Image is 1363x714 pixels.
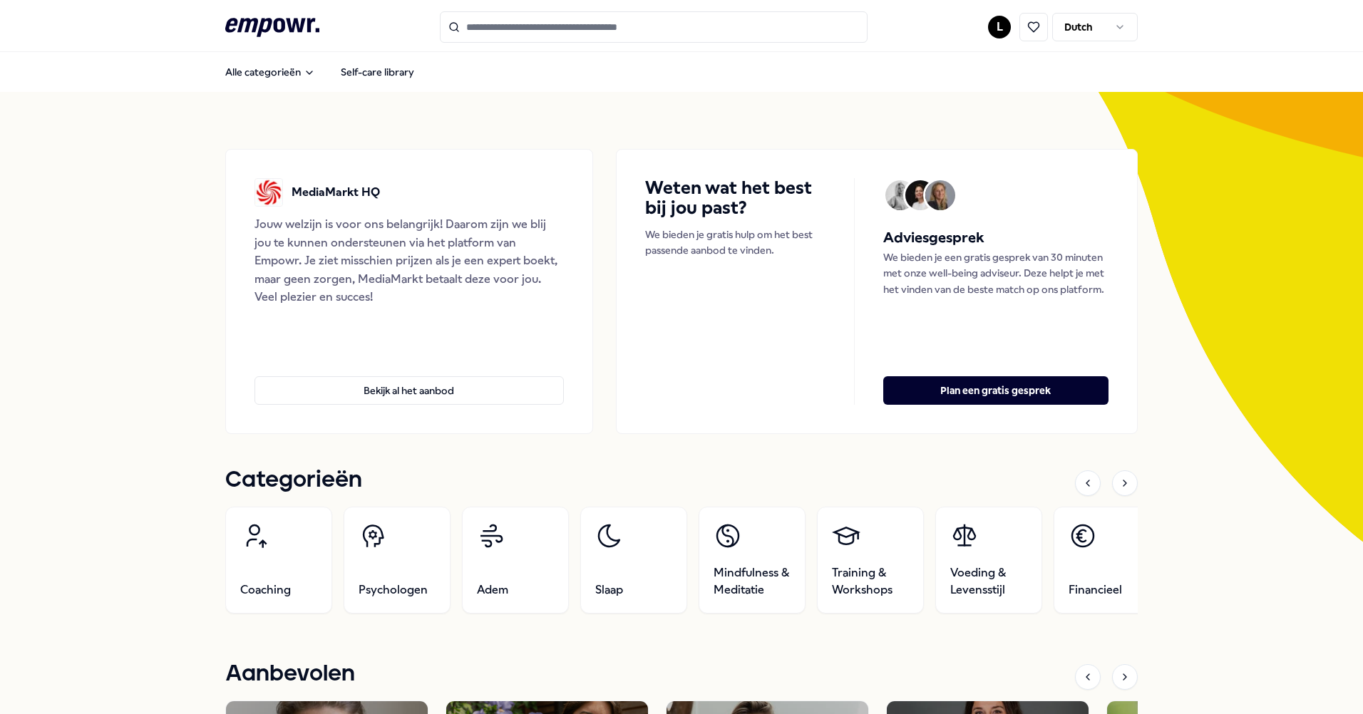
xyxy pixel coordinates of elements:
[359,581,428,599] span: Psychologen
[817,507,924,614] a: Training & Workshops
[883,376,1109,405] button: Plan een gratis gesprek
[925,180,955,210] img: Avatar
[905,180,935,210] img: Avatar
[580,507,687,614] a: Slaap
[477,581,508,599] span: Adem
[344,507,451,614] a: Psychologen
[440,11,868,43] input: Search for products, categories or subcategories
[254,353,564,405] a: Bekijk al het aanbod
[254,178,283,207] img: MediaMarkt HQ
[988,16,1011,38] button: L
[950,564,1027,599] span: Voeding & Levensstijl
[645,227,825,259] p: We bieden je gratis hulp om het best passende aanbod te vinden.
[699,507,806,614] a: Mindfulness & Meditatie
[883,227,1109,249] h5: Adviesgesprek
[935,507,1042,614] a: Voeding & Levensstijl
[214,58,426,86] nav: Main
[240,581,291,599] span: Coaching
[1069,581,1122,599] span: Financieel
[883,249,1109,297] p: We bieden je een gratis gesprek van 30 minuten met onze well-being adviseur. Deze helpt je met he...
[225,656,355,692] h1: Aanbevolen
[225,507,332,614] a: Coaching
[254,215,564,306] div: Jouw welzijn is voor ons belangrijk! Daarom zijn we blij jou te kunnen ondersteunen via het platf...
[885,180,915,210] img: Avatar
[1054,507,1161,614] a: Financieel
[714,564,791,599] span: Mindfulness & Meditatie
[214,58,326,86] button: Alle categorieën
[645,178,825,218] h4: Weten wat het best bij jou past?
[595,581,623,599] span: Slaap
[329,58,426,86] a: Self-care library
[225,462,362,498] h1: Categorieën
[292,183,380,202] p: MediaMarkt HQ
[832,564,909,599] span: Training & Workshops
[254,376,564,405] button: Bekijk al het aanbod
[462,507,569,614] a: Adem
